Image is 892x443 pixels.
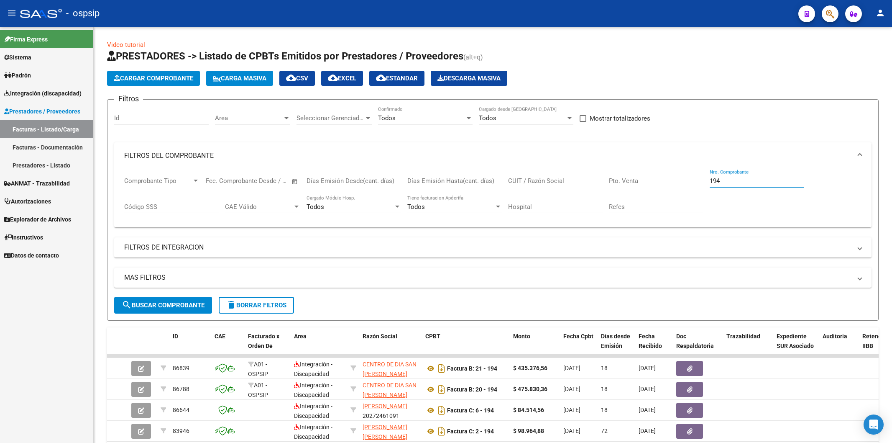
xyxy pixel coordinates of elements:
input: Start date [206,177,233,185]
mat-icon: cloud_download [328,73,338,83]
div: 30714606901 [363,360,419,377]
span: Todos [307,203,324,211]
strong: Factura B: 20 - 194 [447,386,497,393]
strong: $ 98.964,88 [513,428,544,434]
strong: $ 84.514,56 [513,407,544,413]
datatable-header-cell: ID [169,327,211,364]
span: [DATE] [563,365,580,371]
span: CAE Válido [225,203,293,211]
mat-panel-title: FILTROS DEL COMPROBANTE [124,151,851,160]
div: Open Intercom Messenger [864,415,884,435]
app-download-masive: Descarga masiva de comprobantes (adjuntos) [431,71,507,86]
button: Open calendar [290,177,300,186]
span: Integración - Discapacidad [294,403,332,419]
span: 86839 [173,365,189,371]
span: Todos [407,203,425,211]
span: Integración - Discapacidad [294,382,332,398]
span: 72 [601,428,608,434]
span: Expediente SUR Asociado [777,333,814,349]
datatable-header-cell: CPBT [422,327,510,364]
span: CENTRO DE DIA SAN [PERSON_NAME] S.R.L. [363,382,417,408]
span: Buscar Comprobante [122,301,204,309]
span: [PERSON_NAME] [363,403,407,410]
datatable-header-cell: Auditoria [819,327,859,364]
span: Autorizaciones [4,197,51,206]
div: FILTROS DEL COMPROBANTE [114,169,872,228]
strong: Factura C: 6 - 194 [447,407,494,414]
mat-icon: cloud_download [286,73,296,83]
span: Padrón [4,71,31,80]
i: Descargar documento [436,383,447,396]
datatable-header-cell: Días desde Emisión [598,327,635,364]
datatable-header-cell: Area [291,327,347,364]
datatable-header-cell: Doc Respaldatoria [673,327,723,364]
span: EXCEL [328,75,356,82]
span: 83946 [173,428,189,434]
span: Integración - Discapacidad [294,424,332,440]
mat-icon: menu [7,8,17,18]
datatable-header-cell: Razón Social [359,327,422,364]
span: Días desde Emisión [601,333,630,349]
span: [DATE] [639,365,656,371]
mat-panel-title: MAS FILTROS [124,273,851,282]
span: Borrar Filtros [226,301,286,309]
span: Monto [513,333,530,340]
div: 30714606901 [363,381,419,398]
span: (alt+q) [463,53,483,61]
span: Todos [479,114,496,122]
a: Video tutorial [107,41,145,49]
button: EXCEL [321,71,363,86]
mat-icon: cloud_download [376,73,386,83]
span: A01 - OSPSIP [248,382,268,398]
span: Instructivos [4,233,43,242]
strong: $ 475.830,36 [513,386,547,392]
mat-expansion-panel-header: MAS FILTROS [114,268,872,288]
datatable-header-cell: Fecha Recibido [635,327,673,364]
datatable-header-cell: Trazabilidad [723,327,773,364]
span: Seleccionar Gerenciador [296,114,364,122]
span: [DATE] [563,386,580,392]
span: [DATE] [639,386,656,392]
span: CPBT [425,333,440,340]
mat-icon: search [122,300,132,310]
span: Fecha Cpbt [563,333,593,340]
span: Trazabilidad [726,333,760,340]
span: Explorador de Archivos [4,215,71,224]
span: Fecha Recibido [639,333,662,349]
span: Mostrar totalizadores [590,113,650,124]
span: Area [215,114,283,122]
i: Descargar documento [436,425,447,438]
span: Razón Social [363,333,397,340]
span: A01 - OSPSIP [248,361,268,377]
input: End date [240,177,281,185]
datatable-header-cell: CAE [211,327,245,364]
mat-icon: person [875,8,885,18]
button: Estandar [369,71,424,86]
span: Area [294,333,307,340]
span: PRESTADORES -> Listado de CPBTs Emitidos por Prestadores / Proveedores [107,50,463,62]
span: CAE [215,333,225,340]
button: Descarga Masiva [431,71,507,86]
span: CSV [286,75,308,82]
h3: Filtros [114,93,143,105]
i: Descargar documento [436,362,447,375]
span: [DATE] [639,407,656,413]
mat-expansion-panel-header: FILTROS DEL COMPROBANTE [114,142,872,169]
span: 18 [601,407,608,413]
span: [DATE] [639,428,656,434]
span: Sistema [4,53,31,62]
span: Estandar [376,75,418,82]
span: Carga Masiva [213,75,266,82]
mat-expansion-panel-header: FILTROS DE INTEGRACION [114,237,872,258]
span: [DATE] [563,407,580,413]
strong: Factura C: 2 - 194 [447,428,494,435]
span: 86644 [173,407,189,413]
span: Prestadores / Proveedores [4,107,80,116]
button: Carga Masiva [206,71,273,86]
span: 18 [601,365,608,371]
datatable-header-cell: Monto [510,327,560,364]
span: Comprobante Tipo [124,177,192,185]
span: - ospsip [66,4,100,23]
datatable-header-cell: Facturado x Orden De [245,327,291,364]
span: Integración - Discapacidad [294,361,332,377]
